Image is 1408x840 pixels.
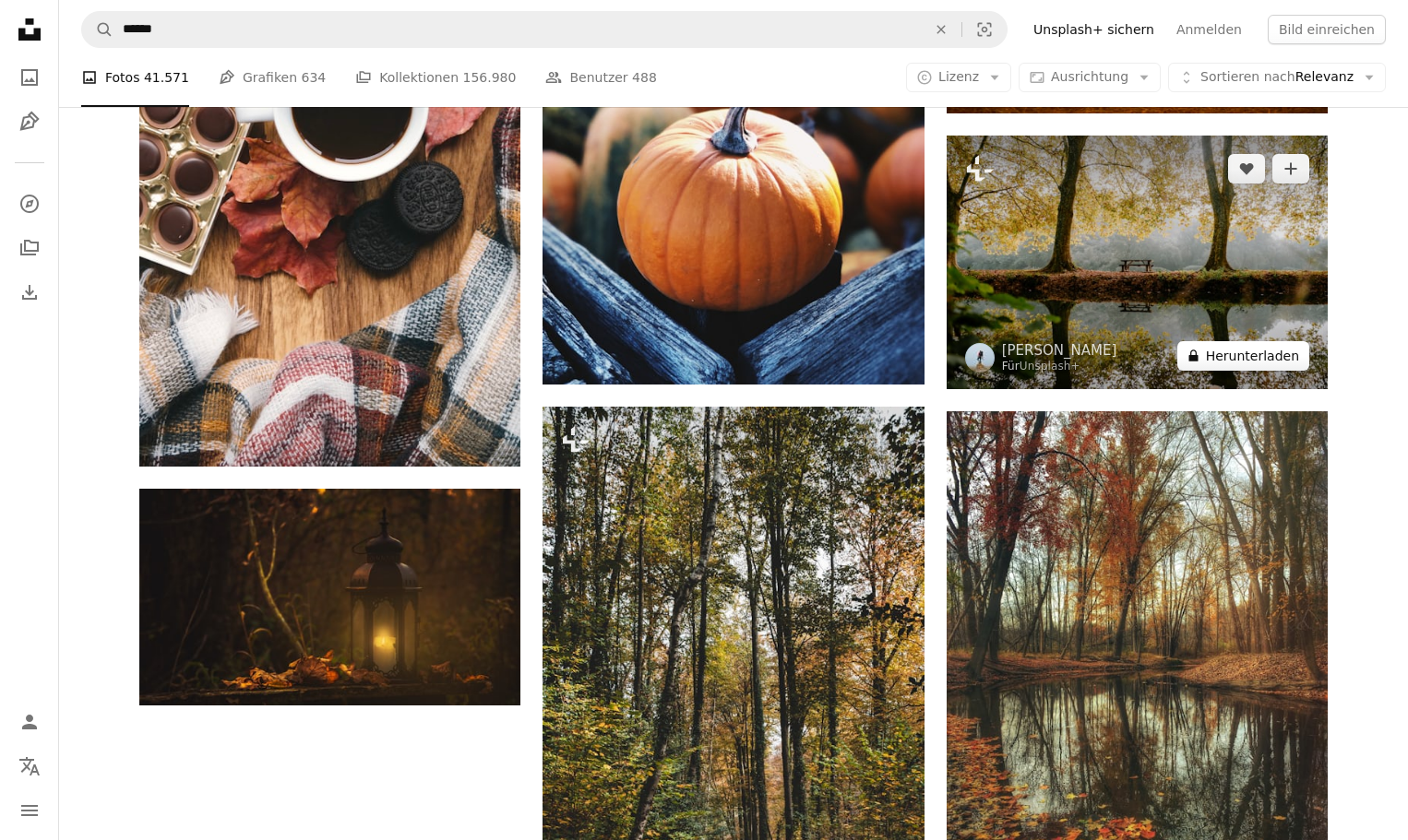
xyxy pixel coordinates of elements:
a: Bisherige Downloads [11,274,48,311]
span: 634 [301,67,326,88]
button: Herunterladen [1177,341,1309,371]
span: 156.980 [463,67,517,88]
button: Unsplash suchen [82,12,113,47]
a: Kollektionen [11,230,48,266]
a: Fokusfotografie von Kürbis [543,122,924,138]
button: Menü [11,792,48,829]
button: Sprache [11,748,48,785]
a: Startseite — Unsplash [11,11,48,52]
button: Lizenz [906,63,1011,92]
button: Visuelle Suche [962,12,1007,47]
button: Gefällt mir [1228,154,1265,183]
a: weiße Keramiktasse mit Kaffee [139,119,520,136]
a: Fotos [11,59,48,96]
div: Für [1002,360,1117,374]
a: Unsplash+ [1020,360,1080,373]
img: eine Bank, die mitten in einem Wald neben einem See sitzt [947,136,1328,389]
button: Zu Kollektion hinzufügen [1272,154,1309,183]
button: Ausrichtung [1019,63,1161,92]
a: Grafiken [11,103,48,140]
img: yellow pillar candle in black lantern [139,489,520,706]
button: Löschen [921,12,961,47]
span: Relevanz [1200,68,1354,87]
a: Anmelden / Registrieren [11,704,48,740]
span: Ausrichtung [1051,69,1128,84]
a: eine Bank, die mitten in einem Wald neben einem See sitzt [947,254,1328,270]
span: Lizenz [938,69,979,84]
a: Entdecken [11,185,48,222]
a: [PERSON_NAME] [1002,341,1117,360]
span: Sortieren nach [1200,69,1295,84]
img: Zum Profil von Mathieu Odin [965,343,995,373]
button: Sortieren nachRelevanz [1168,63,1386,92]
a: Benutzer 488 [545,48,656,107]
form: Finden Sie Bildmaterial auf der ganzen Webseite [81,11,1008,48]
span: 488 [632,67,657,88]
a: ein Feldweg mitten im Wald [543,737,924,753]
a: Anmelden [1165,15,1253,44]
a: Unsplash+ sichern [1022,15,1165,44]
a: getrocknete Ahornblätter auf Gewässer in der Nähe von Ahornblättern [947,657,1328,673]
a: yellow pillar candle in black lantern [139,588,520,605]
a: Grafiken 634 [219,48,326,107]
a: Kollektionen 156.980 [355,48,516,107]
button: Bild einreichen [1268,15,1386,44]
